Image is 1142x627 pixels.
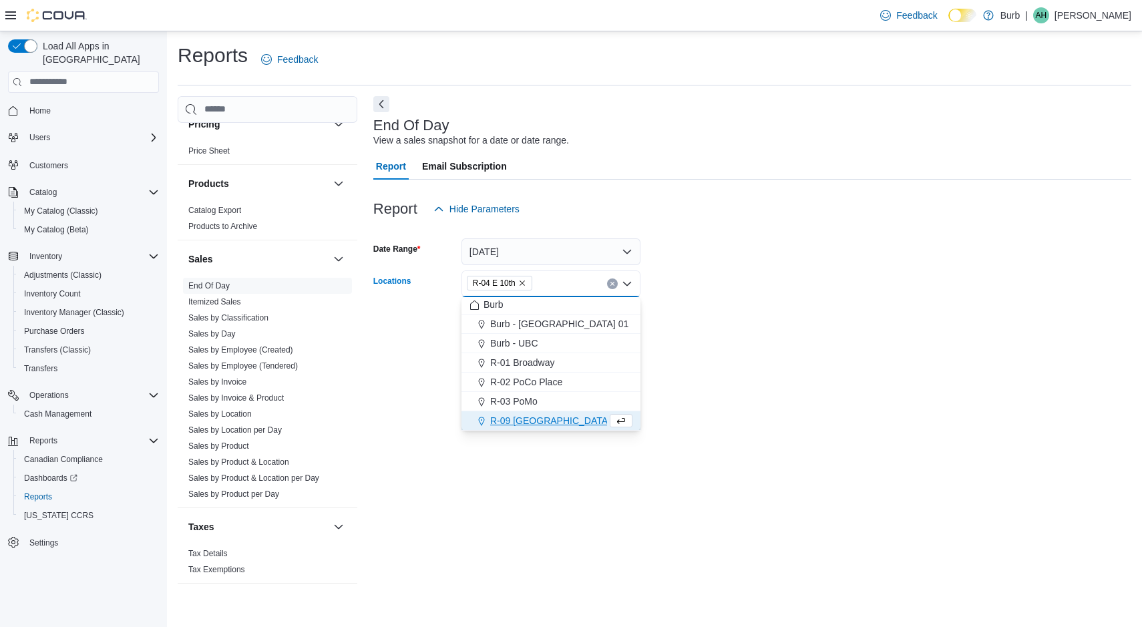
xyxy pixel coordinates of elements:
div: Pricing [178,143,357,164]
span: Dashboards [19,470,159,486]
button: Taxes [188,520,328,534]
a: Inventory Manager (Classic) [19,304,130,321]
button: Products [331,176,347,192]
button: Close list of options [622,278,632,289]
a: Sales by Classification [188,313,268,323]
button: Operations [24,387,74,403]
button: Sales [331,251,347,267]
a: Sales by Product per Day [188,489,279,499]
button: Reports [13,487,164,506]
a: Sales by Invoice & Product [188,393,284,403]
span: Home [29,106,51,116]
span: Canadian Compliance [19,451,159,467]
span: Home [24,102,159,119]
button: Inventory Count [13,284,164,303]
button: Clear input [607,278,618,289]
div: Choose from the following options [461,295,640,489]
span: Inventory [29,251,62,262]
div: Axel Holin [1033,7,1049,23]
span: Settings [29,538,58,548]
span: Transfers (Classic) [24,345,91,355]
button: Pricing [331,116,347,132]
label: Locations [373,276,411,286]
span: Sales by Employee (Created) [188,345,293,355]
button: Hide Parameters [428,196,525,222]
span: Sales by Product & Location per Day [188,473,319,483]
img: Cova [27,9,87,22]
a: Sales by Product & Location [188,457,289,467]
span: Products to Archive [188,221,257,232]
h3: Products [188,177,229,190]
span: Washington CCRS [19,507,159,524]
span: Customers [29,160,68,171]
span: R-03 PoMo [490,395,538,408]
a: Adjustments (Classic) [19,267,107,283]
button: Reports [24,433,63,449]
span: Cash Management [19,406,159,422]
a: Feedback [256,46,323,73]
button: Customers [3,155,164,174]
span: Feedback [277,53,318,66]
a: Home [24,103,56,119]
span: Transfers [24,363,57,374]
div: Sales [178,278,357,507]
a: Sales by Location per Day [188,425,282,435]
p: [PERSON_NAME] [1055,7,1131,23]
a: Transfers (Classic) [19,342,96,358]
a: Purchase Orders [19,323,90,339]
button: R-09 [GEOGRAPHIC_DATA] [461,411,640,431]
button: Inventory Manager (Classic) [13,303,164,322]
span: Sales by Product [188,441,249,451]
a: Sales by Employee (Tendered) [188,361,298,371]
span: Transfers (Classic) [19,342,159,358]
span: Inventory [24,248,159,264]
button: Taxes [331,519,347,535]
span: Purchase Orders [24,326,85,337]
button: R-02 PoCo Place [461,373,640,392]
a: Price Sheet [188,146,230,156]
span: [US_STATE] CCRS [24,510,93,521]
button: R-03 PoMo [461,392,640,411]
span: Sales by Invoice [188,377,246,387]
span: Operations [29,390,69,401]
span: My Catalog (Beta) [19,222,159,238]
span: My Catalog (Classic) [19,203,159,219]
button: Adjustments (Classic) [13,266,164,284]
button: Users [3,128,164,147]
button: Burb - UBC [461,334,640,353]
a: Sales by Day [188,329,236,339]
span: Cash Management [24,409,91,419]
a: Tax Exemptions [188,565,245,574]
button: Settings [3,533,164,552]
a: End Of Day [188,281,230,290]
span: Reports [24,491,52,502]
a: My Catalog (Beta) [19,222,94,238]
a: Transfers [19,361,63,377]
button: Reports [3,431,164,450]
h1: Reports [178,42,248,69]
h3: Report [373,201,417,217]
a: Settings [24,535,63,551]
button: Sales [188,252,328,266]
a: Catalog Export [188,206,241,215]
span: Tax Exemptions [188,564,245,575]
span: R-09 [GEOGRAPHIC_DATA] [490,414,610,427]
a: Sales by Location [188,409,252,419]
button: Catalog [24,184,62,200]
span: Reports [24,433,159,449]
span: Load All Apps in [GEOGRAPHIC_DATA] [37,39,159,66]
button: Canadian Compliance [13,450,164,469]
button: Cash Management [13,405,164,423]
span: Reports [29,435,57,446]
a: Canadian Compliance [19,451,108,467]
input: Dark Mode [948,9,976,23]
span: Burb - UBC [490,337,538,350]
span: Itemized Sales [188,296,241,307]
a: Dashboards [19,470,83,486]
span: Transfers [19,361,159,377]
